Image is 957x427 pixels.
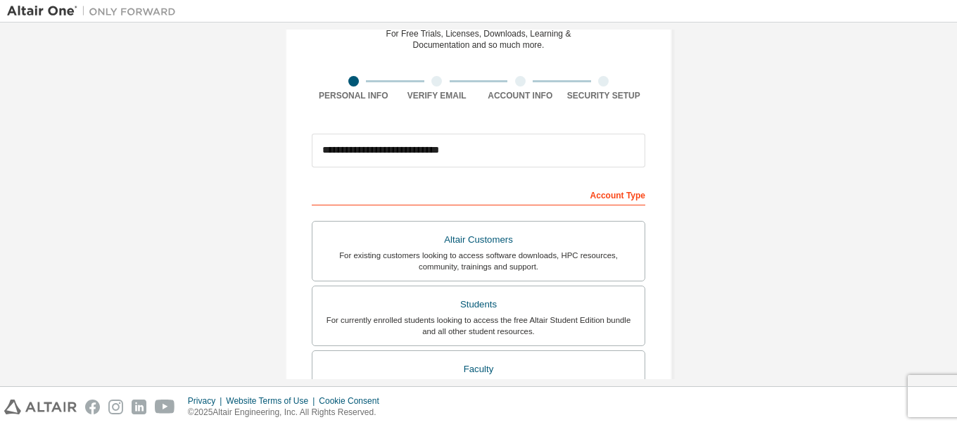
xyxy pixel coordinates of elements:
div: Account Info [479,90,562,101]
div: For Free Trials, Licenses, Downloads, Learning & Documentation and so much more. [386,28,571,51]
div: Faculty [321,359,636,379]
div: Security Setup [562,90,646,101]
div: For faculty & administrators of academic institutions administering students and accessing softwa... [321,378,636,401]
p: © 2025 Altair Engineering, Inc. All Rights Reserved. [188,407,388,419]
img: youtube.svg [155,400,175,414]
div: Account Type [312,183,645,205]
div: For currently enrolled students looking to access the free Altair Student Edition bundle and all ... [321,314,636,337]
img: instagram.svg [108,400,123,414]
div: Privacy [188,395,226,407]
img: facebook.svg [85,400,100,414]
div: For existing customers looking to access software downloads, HPC resources, community, trainings ... [321,250,636,272]
div: Students [321,295,636,314]
img: altair_logo.svg [4,400,77,414]
div: Altair Customers [321,230,636,250]
div: Personal Info [312,90,395,101]
img: linkedin.svg [132,400,146,414]
div: Verify Email [395,90,479,101]
img: Altair One [7,4,183,18]
div: Website Terms of Use [226,395,319,407]
div: Cookie Consent [319,395,387,407]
